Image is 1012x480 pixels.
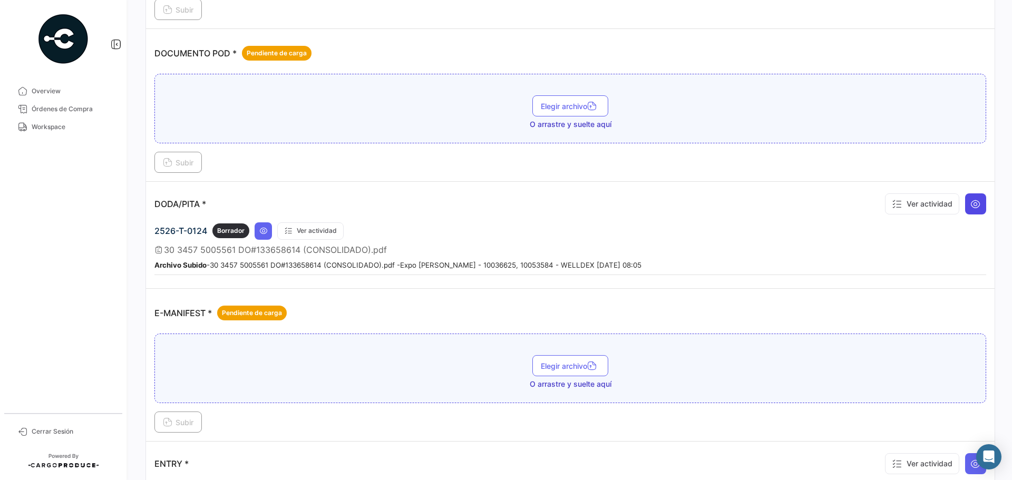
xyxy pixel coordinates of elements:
[164,244,387,255] span: 30 3457 5005561 DO#133658614 (CONSOLIDADO).pdf
[32,122,114,132] span: Workspace
[8,100,118,118] a: Órdenes de Compra
[532,355,608,376] button: Elegir archivo
[154,458,189,469] p: ENTRY *
[530,379,611,389] span: O arrastre y suelte aquí
[154,261,207,269] b: Archivo Subido
[154,261,641,269] small: - 30 3457 5005561 DO#133658614 (CONSOLIDADO).pdf - Expo [PERSON_NAME] - 10036625, 10053584 - WELL...
[8,118,118,136] a: Workspace
[163,158,193,167] span: Subir
[532,95,608,116] button: Elegir archivo
[885,193,959,214] button: Ver actividad
[541,102,600,111] span: Elegir archivo
[217,226,245,236] span: Borrador
[8,82,118,100] a: Overview
[885,453,959,474] button: Ver actividad
[32,86,114,96] span: Overview
[976,444,1001,469] div: Abrir Intercom Messenger
[154,412,202,433] button: Subir
[163,5,193,14] span: Subir
[541,361,600,370] span: Elegir archivo
[37,13,90,65] img: powered-by.png
[32,427,114,436] span: Cerrar Sesión
[32,104,114,114] span: Órdenes de Compra
[154,306,287,320] p: E-MANIFEST *
[163,418,193,427] span: Subir
[222,308,282,318] span: Pendiente de carga
[247,48,307,58] span: Pendiente de carga
[154,152,202,173] button: Subir
[277,222,344,240] button: Ver actividad
[154,199,206,209] p: DODA/PITA *
[530,119,611,130] span: O arrastre y suelte aquí
[154,226,207,236] span: 2526-T-0124
[154,46,312,61] p: DOCUMENTO POD *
